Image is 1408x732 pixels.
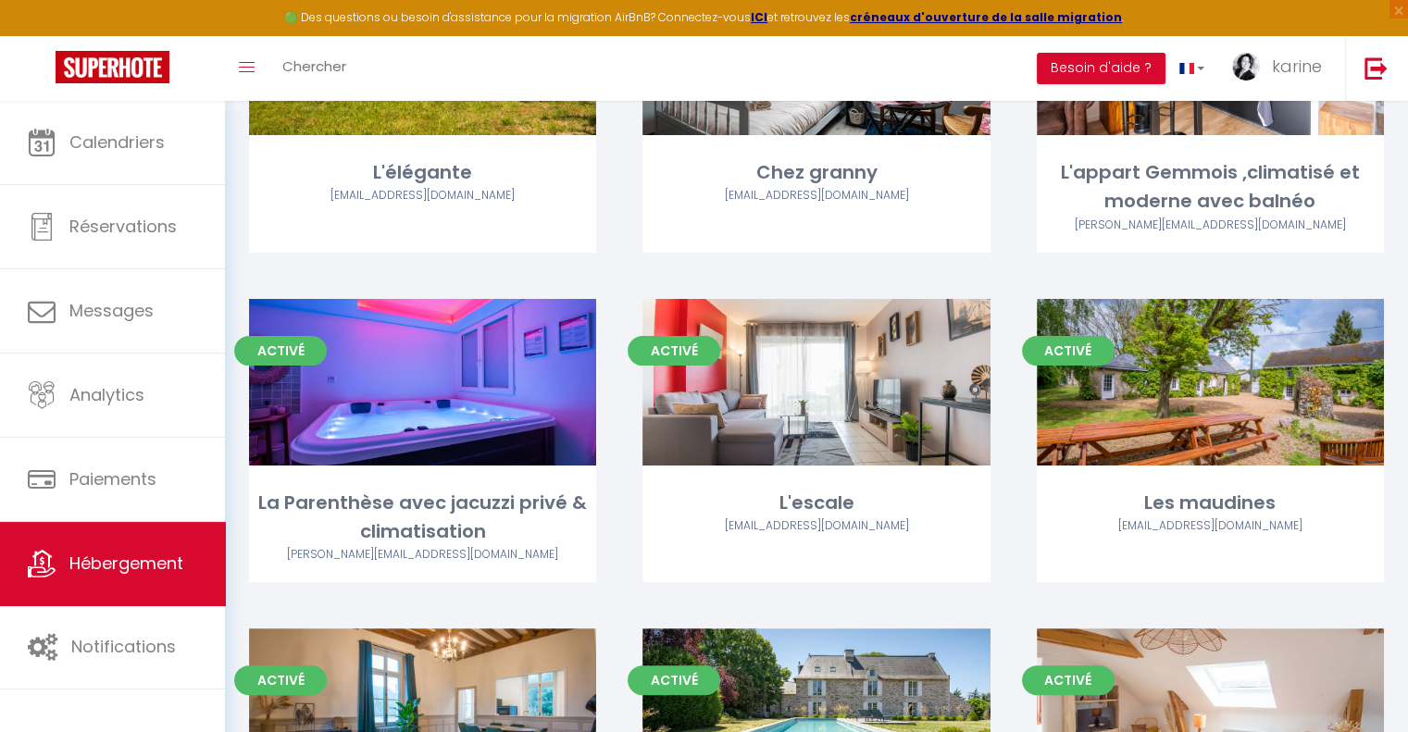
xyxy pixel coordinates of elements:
span: Réservations [69,215,177,238]
a: créneaux d'ouverture de la salle migration [850,9,1122,25]
span: Activé [628,665,720,695]
span: Notifications [71,635,176,658]
span: Activé [234,336,327,366]
div: Airbnb [1037,217,1384,234]
div: L'appart Gemmois ,climatisé et moderne avec balnéo [1037,158,1384,217]
span: karine [1272,55,1322,78]
span: Hébergement [69,552,183,575]
img: ... [1232,53,1260,81]
div: Airbnb [642,187,990,205]
div: La Parenthèse avec jacuzzi privé & climatisation [249,489,596,547]
div: L'élégante [249,158,596,187]
div: Chez granny [642,158,990,187]
div: Airbnb [249,546,596,564]
div: Airbnb [1037,517,1384,535]
span: Chercher [282,56,346,76]
img: Super Booking [56,51,169,83]
button: Besoin d'aide ? [1037,53,1165,84]
div: Les maudines [1037,489,1384,517]
img: logout [1364,56,1388,80]
span: Calendriers [69,130,165,154]
span: Analytics [69,383,144,406]
div: L'escale [642,489,990,517]
a: ICI [751,9,767,25]
span: Activé [1022,336,1115,366]
a: Chercher [268,36,360,101]
span: Activé [628,336,720,366]
div: Airbnb [642,517,990,535]
span: Paiements [69,467,156,490]
iframe: Chat [1329,649,1394,718]
span: Activé [234,665,327,695]
a: ... karine [1218,36,1345,101]
span: Activé [1022,665,1115,695]
span: Messages [69,299,154,322]
div: Airbnb [249,187,596,205]
button: Ouvrir le widget de chat LiveChat [15,7,70,63]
